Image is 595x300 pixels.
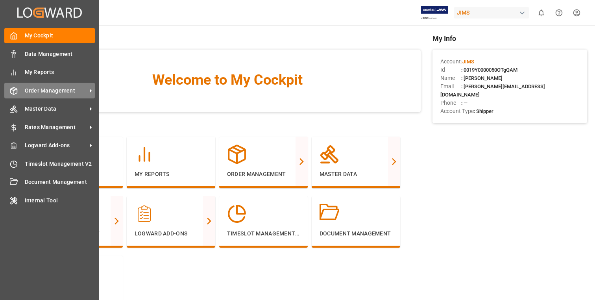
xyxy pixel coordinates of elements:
[454,5,532,20] button: JIMS
[25,160,95,168] span: Timeslot Management V2
[440,107,474,115] span: Account Type
[4,65,95,80] a: My Reports
[135,230,207,238] p: Logward Add-ons
[227,230,300,238] p: Timeslot Management V2
[454,7,529,19] div: JIMS
[440,74,461,82] span: Name
[4,174,95,190] a: Document Management
[25,141,87,150] span: Logward Add-ons
[25,31,95,40] span: My Cockpit
[4,46,95,61] a: Data Management
[440,66,461,74] span: Id
[461,75,503,81] span: : [PERSON_NAME]
[4,156,95,171] a: Timeslot Management V2
[440,99,461,107] span: Phone
[34,120,421,131] span: Navigation
[550,4,568,22] button: Help Center
[50,69,405,91] span: Welcome to My Cockpit
[25,105,87,113] span: Master Data
[25,196,95,205] span: Internal Tool
[461,100,468,106] span: : —
[440,82,461,91] span: Email
[25,50,95,58] span: Data Management
[532,4,550,22] button: show 0 new notifications
[462,59,474,65] span: JIMS
[440,83,545,98] span: : [PERSON_NAME][EMAIL_ADDRESS][DOMAIN_NAME]
[4,193,95,208] a: Internal Tool
[461,59,474,65] span: :
[461,67,517,73] span: : 0019Y0000050OTgQAM
[4,28,95,43] a: My Cockpit
[227,170,300,178] p: Order Management
[474,108,493,114] span: : Shipper
[440,57,461,66] span: Account
[432,33,587,44] span: My Info
[25,68,95,76] span: My Reports
[25,178,95,186] span: Document Management
[421,6,448,20] img: Exertis%20JAM%20-%20Email%20Logo.jpg_1722504956.jpg
[135,170,207,178] p: My Reports
[320,230,392,238] p: Document Management
[25,123,87,131] span: Rates Management
[25,87,87,95] span: Order Management
[320,170,392,178] p: Master Data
